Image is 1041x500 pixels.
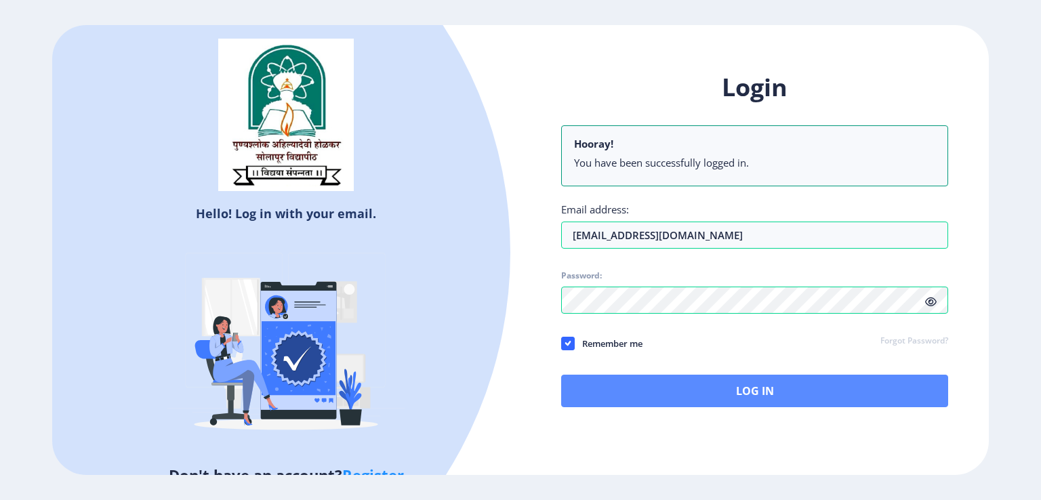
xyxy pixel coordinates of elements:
[167,227,405,464] img: Verified-rafiki.svg
[574,137,613,150] b: Hooray!
[218,39,354,192] img: sulogo.png
[880,335,948,348] a: Forgot Password?
[561,222,948,249] input: Email address
[561,270,602,281] label: Password:
[561,203,629,216] label: Email address:
[342,465,404,485] a: Register
[561,375,948,407] button: Log In
[62,464,510,486] h5: Don't have an account?
[561,71,948,104] h1: Login
[575,335,642,352] span: Remember me
[574,156,935,169] li: You have been successfully logged in.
